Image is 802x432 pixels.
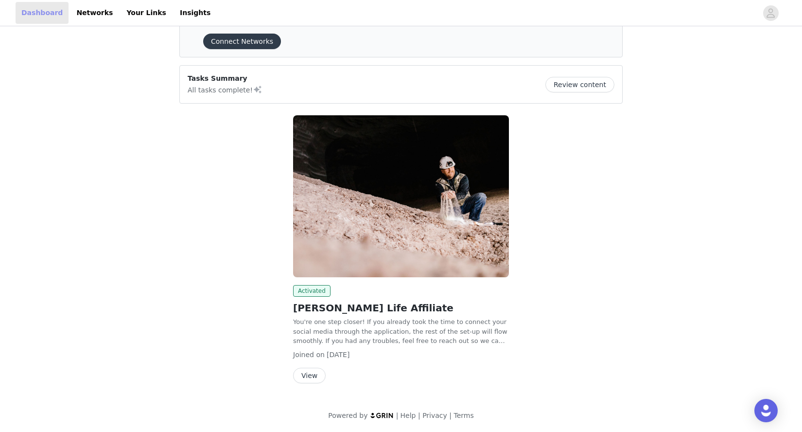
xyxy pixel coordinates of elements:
div: avatar [766,5,775,21]
span: | [418,412,420,419]
a: Networks [70,2,119,24]
p: Tasks Summary [188,73,262,84]
a: View [293,372,326,379]
img: logo [370,412,394,418]
img: Real Salt [293,115,509,277]
a: Insights [174,2,216,24]
span: Powered by [328,412,367,419]
span: [DATE] [327,351,349,359]
p: All tasks complete! [188,84,262,95]
a: Your Links [121,2,172,24]
p: You're one step closer! If you already took the time to connect your social media through the app... [293,317,509,346]
h2: [PERSON_NAME] Life Affiliate [293,301,509,315]
button: Review content [545,77,614,92]
a: Privacy [422,412,447,419]
span: Activated [293,285,331,297]
button: Connect Networks [203,34,281,49]
span: | [449,412,452,419]
a: Terms [453,412,473,419]
a: Help [401,412,416,419]
a: Dashboard [16,2,69,24]
span: | [396,412,399,419]
button: View [293,368,326,383]
span: Joined on [293,351,325,359]
div: Open Intercom Messenger [754,399,778,422]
